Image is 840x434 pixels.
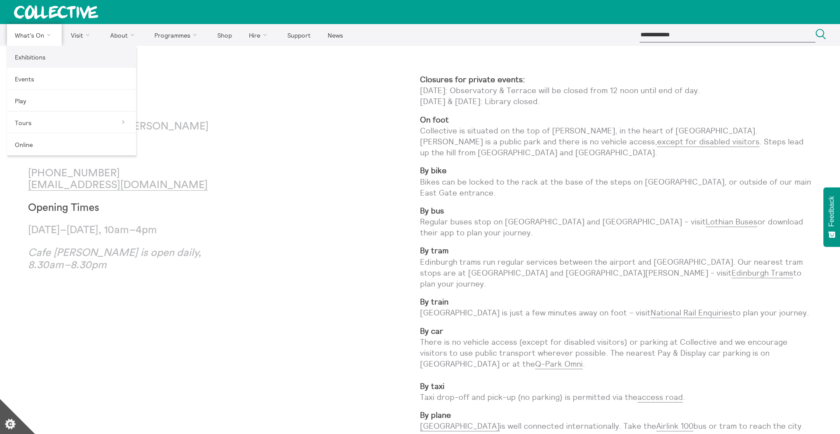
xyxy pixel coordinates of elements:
[420,74,525,84] strong: Closures for private events:
[420,410,451,420] strong: By plane
[420,114,812,158] p: Collective is situated on the top of [PERSON_NAME], in the heart of [GEOGRAPHIC_DATA]. [PERSON_NA...
[7,24,62,46] a: What's On
[320,24,350,46] a: News
[7,112,136,133] a: Tours
[420,421,500,431] a: [GEOGRAPHIC_DATA]
[420,74,812,107] p: [DATE]: Observatory & Terrace will be closed from 12 noon until end of day. [DATE] & [DATE]: Libr...
[420,296,812,318] p: [GEOGRAPHIC_DATA] is just a few minutes away on foot – visit to plan your journey.
[823,187,840,247] button: Feedback - Show survey
[7,46,136,68] a: Exhibitions
[420,325,812,402] p: There is no vehicle access (except for disabled visitors) or parking at Collective and we encoura...
[420,326,443,336] strong: By car
[706,217,757,227] a: Lothian Buses
[828,196,836,227] span: Feedback
[210,24,239,46] a: Shop
[28,224,224,237] p: [DATE]–[DATE], 10am–4pm
[7,68,136,90] a: Events
[28,248,201,270] em: Cafe [PERSON_NAME] is open daily, 8.30am–8.30pm
[656,421,693,431] a: Airlink 100
[420,245,448,255] strong: By tram
[420,206,444,216] strong: By bus
[7,133,136,155] a: Online
[657,136,759,147] a: except for disabled visitors
[28,203,99,213] strong: Opening Times
[420,165,812,198] p: Bikes can be locked to the rack at the base of the steps on [GEOGRAPHIC_DATA], or outside of our ...
[63,24,101,46] a: Visit
[651,308,732,318] a: National Rail Enquiries
[420,245,812,289] p: Edinburgh trams run regular services between the airport and [GEOGRAPHIC_DATA]. Our nearest tram ...
[420,165,447,175] strong: By bike
[535,359,583,369] a: Q-Park Omni
[420,205,812,238] p: Regular buses stop on [GEOGRAPHIC_DATA] and [GEOGRAPHIC_DATA] – visit or download their app to pl...
[241,24,278,46] a: Hire
[102,24,145,46] a: About
[28,168,224,192] p: [PHONE_NUMBER]
[731,268,793,278] a: Edinburgh Trams
[280,24,318,46] a: Support
[7,90,136,112] a: Play
[420,381,444,391] strong: By taxi
[637,392,683,402] a: access road
[420,115,449,125] strong: On foot
[147,24,208,46] a: Programmes
[420,297,448,307] strong: By train
[28,180,208,191] a: [EMAIL_ADDRESS][DOMAIN_NAME]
